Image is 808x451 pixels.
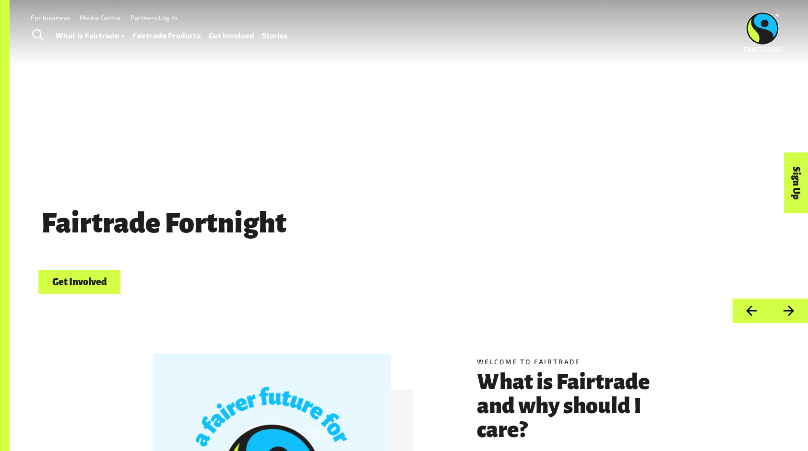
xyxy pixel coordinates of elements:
a: Get Involved [209,29,254,43]
h5: Welcome to Fairtrade [477,357,665,367]
a: Toggle Search [26,23,49,47]
img: Fairtrade Australia New Zealand logo [744,12,781,52]
a: Partners Log In [131,13,177,22]
a: Fairtrade Products [132,29,201,43]
span: Fairtrade Fortnight [38,208,290,239]
a: Media Centre [80,13,121,22]
button: Next [770,299,808,323]
p: [DATE] - [DATE] [38,247,654,266]
button: Previous [732,299,770,323]
a: For business [31,13,70,22]
a: Get Involved [38,270,120,294]
a: Stories [262,29,288,43]
h3: What is Fairtrade and why should I care? [477,370,665,442]
a: What is Fairtrade [56,29,125,43]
